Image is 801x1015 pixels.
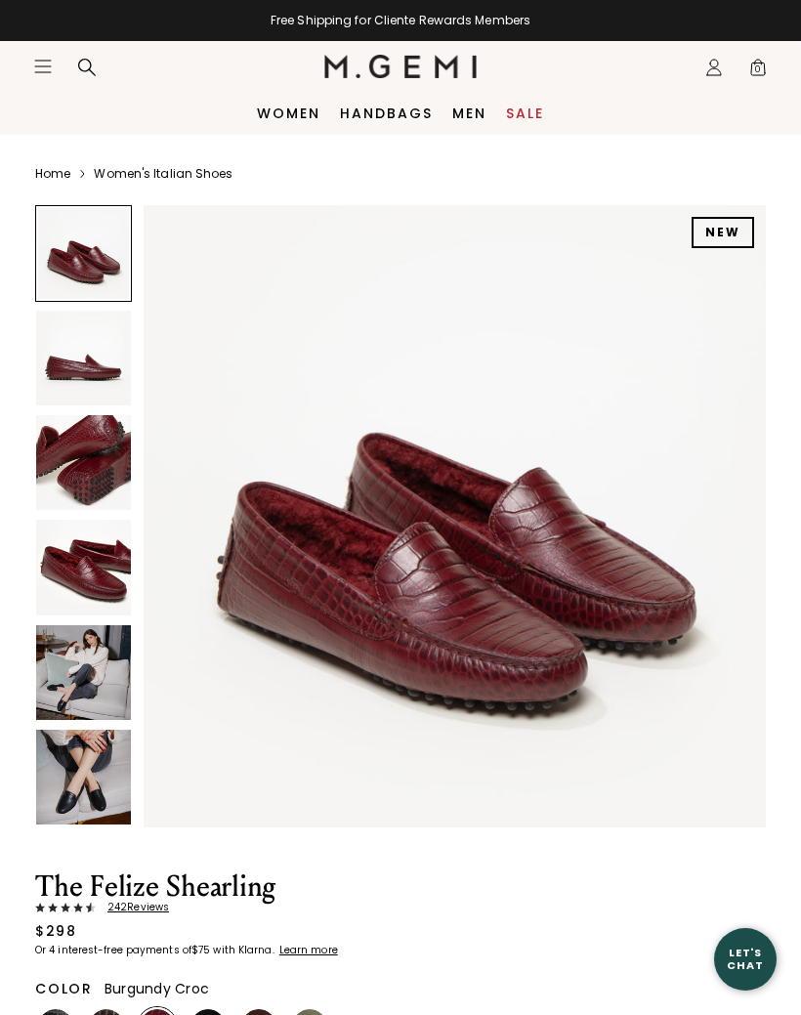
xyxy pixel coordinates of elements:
[279,943,338,957] klarna-placement-style-cta: Learn more
[35,981,93,996] h2: Color
[340,106,433,121] a: Handbags
[96,902,169,913] span: 242 Review s
[36,730,131,825] img: The Felize Shearling
[35,921,76,941] div: $298
[35,943,191,957] klarna-placement-style-body: Or 4 interest-free payments of
[36,415,131,510] img: The Felize Shearling
[35,902,443,913] a: 242Reviews
[36,311,131,405] img: The Felize Shearling
[213,943,276,957] klarna-placement-style-body: with Klarna
[105,979,209,998] span: Burgundy Croc
[324,55,478,78] img: M.Gemi
[506,106,544,121] a: Sale
[33,57,53,76] button: Open site menu
[35,872,443,902] h1: The Felize Shearling
[191,943,210,957] klarna-placement-style-amount: $75
[452,106,486,121] a: Men
[36,520,131,614] img: The Felize Shearling
[144,205,766,827] img: The Felize Shearling
[277,945,338,956] a: Learn more
[94,166,232,182] a: Women's Italian Shoes
[35,166,70,182] a: Home
[36,625,131,720] img: The Felize Shearling
[692,217,754,248] div: NEW
[714,947,777,971] div: Let's Chat
[748,62,768,81] span: 0
[257,106,320,121] a: Women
